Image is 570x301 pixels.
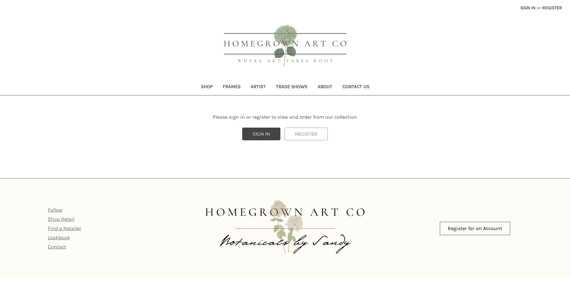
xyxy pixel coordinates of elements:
a: SIGN IN [242,128,280,140]
a: Artist [246,80,271,95]
a: Lookbook [48,235,70,241]
a: Follow [48,207,62,213]
a: Trade Shows [271,80,313,95]
a: Find a Retailer [48,226,81,232]
a: About [313,80,337,95]
a: Frames [218,80,246,95]
a: Register for an Account [440,222,510,235]
a: Contact Us [337,80,375,95]
span: or [536,4,542,11]
span: Please sign in or register to view and order from our collection [213,114,357,120]
a: Shop [196,80,218,95]
a: Contact [48,244,66,250]
img: HOMEGROWN ART CO [214,18,357,75]
a: REGISTER [285,128,328,140]
a: Shop Retail [48,216,74,222]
